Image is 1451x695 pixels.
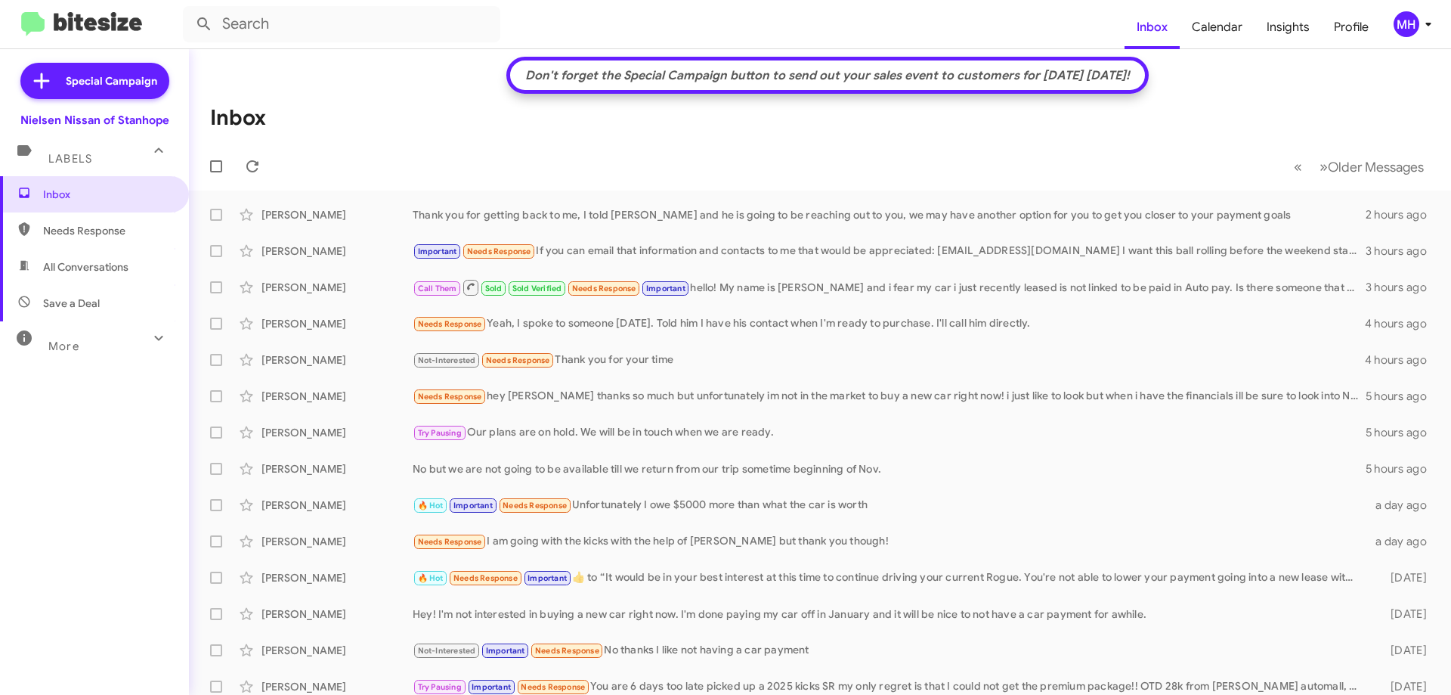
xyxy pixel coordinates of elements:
[418,573,444,583] span: 🔥 Hot
[1366,461,1439,476] div: 5 hours ago
[472,682,511,692] span: Important
[418,319,482,329] span: Needs Response
[48,340,79,353] span: More
[413,607,1366,622] div: Hey! I'm not interested in buying a new car right now. I'm done paying my car off in January and ...
[1366,280,1439,295] div: 3 hours ago
[261,607,413,622] div: [PERSON_NAME]
[1125,5,1180,49] a: Inbox
[1366,207,1439,222] div: 2 hours ago
[261,207,413,222] div: [PERSON_NAME]
[43,223,172,238] span: Needs Response
[1366,643,1439,658] div: [DATE]
[43,296,100,311] span: Save a Deal
[485,284,503,293] span: Sold
[1255,5,1322,49] a: Insights
[418,428,462,438] span: Try Pausing
[1366,389,1439,404] div: 5 hours ago
[261,570,413,585] div: [PERSON_NAME]
[1365,352,1439,368] div: 4 hours ago
[210,106,266,130] h1: Inbox
[418,355,476,365] span: Not-Interested
[1366,425,1439,440] div: 5 hours ago
[1365,316,1439,331] div: 4 hours ago
[1366,498,1439,513] div: a day ago
[261,280,413,295] div: [PERSON_NAME]
[413,461,1366,476] div: No but we are not going to be available till we return from our trip sometime beginning of Nov.
[413,352,1365,369] div: Thank you for your time
[413,497,1366,514] div: Unfortunately I owe $5000 more than what the car is worth
[413,533,1366,551] div: I am going with the kicks with the help of [PERSON_NAME] but thank you though!
[1366,679,1439,694] div: [DATE]
[413,315,1365,333] div: Yeah, I spoke to someone [DATE]. Told him I have his contact when I'm ready to purchase. I'll cal...
[418,501,444,510] span: 🔥 Hot
[413,388,1366,405] div: hey [PERSON_NAME] thanks so much but unfortunately im not in the market to buy a new car right no...
[418,392,482,402] span: Needs Response
[1180,5,1255,49] a: Calendar
[261,643,413,658] div: [PERSON_NAME]
[1366,534,1439,549] div: a day ago
[20,63,169,99] a: Special Campaign
[418,537,482,547] span: Needs Response
[413,278,1366,297] div: hello! My name is [PERSON_NAME] and i fear my car i just recently leased is not linked to be paid...
[418,646,476,656] span: Not-Interested
[518,68,1137,83] div: Don't forget the Special Campaign button to send out your sales event to customers for [DATE] [DA...
[1310,151,1433,182] button: Next
[572,284,636,293] span: Needs Response
[646,284,685,293] span: Important
[521,682,585,692] span: Needs Response
[413,642,1366,659] div: No thanks I like not having a car payment
[1328,159,1424,175] span: Older Messages
[261,498,413,513] div: [PERSON_NAME]
[512,284,562,293] span: Sold Verified
[413,243,1366,260] div: If you can email that information and contacts to me that would be appreciated: [EMAIL_ADDRESS][D...
[183,6,500,42] input: Search
[527,573,567,583] span: Important
[413,424,1366,442] div: Our plans are on hold. We will be in touch when we are ready.
[535,646,599,656] span: Needs Response
[413,569,1366,587] div: ​👍​ to “ It would be in your best interest at this time to continue driving your current Rogue. Y...
[20,113,169,128] div: Nielsen Nissan of Stanhope
[453,573,518,583] span: Needs Response
[418,284,457,293] span: Call Them
[1366,244,1439,259] div: 3 hours ago
[261,352,413,368] div: [PERSON_NAME]
[1285,151,1311,182] button: Previous
[486,646,525,656] span: Important
[1322,5,1381,49] a: Profile
[467,247,531,256] span: Needs Response
[486,355,550,365] span: Needs Response
[418,247,457,256] span: Important
[1294,157,1302,176] span: «
[1285,151,1433,182] nav: Page navigation example
[261,316,413,331] div: [PERSON_NAME]
[261,389,413,404] div: [PERSON_NAME]
[261,244,413,259] div: [PERSON_NAME]
[48,152,92,166] span: Labels
[1381,11,1434,37] button: MH
[66,73,157,88] span: Special Campaign
[43,187,172,202] span: Inbox
[43,259,128,275] span: All Conversations
[453,501,493,510] span: Important
[413,207,1366,222] div: Thank you for getting back to me, I told [PERSON_NAME] and he is going to be reaching out to you,...
[1366,570,1439,585] div: [DATE]
[418,682,462,692] span: Try Pausing
[1394,11,1419,37] div: MH
[261,461,413,476] div: [PERSON_NAME]
[261,534,413,549] div: [PERSON_NAME]
[261,679,413,694] div: [PERSON_NAME]
[503,501,567,510] span: Needs Response
[1320,157,1328,176] span: »
[1366,607,1439,622] div: [DATE]
[261,425,413,440] div: [PERSON_NAME]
